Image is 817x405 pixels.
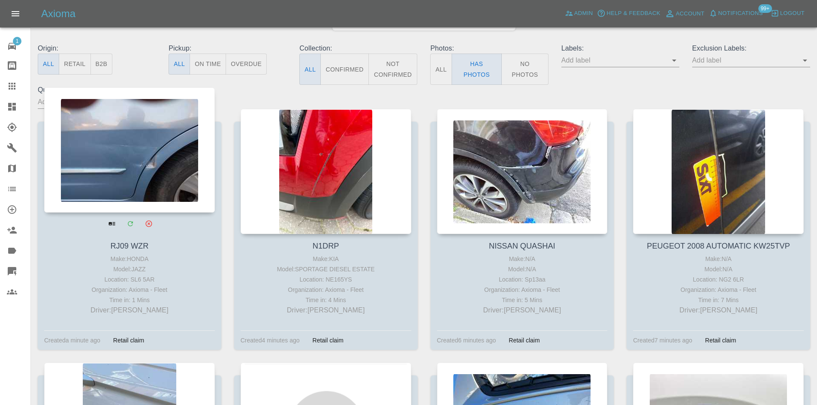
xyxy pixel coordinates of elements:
input: Add label [692,54,797,67]
div: Organization: Axioma - Fleet [635,285,802,295]
a: N1DRP [313,242,339,250]
div: Created 4 minutes ago [241,335,300,345]
div: Model: SPORTAGE DIESEL ESTATE [243,264,409,274]
span: 1 [13,37,21,45]
button: Not Confirmed [368,54,418,85]
p: Quoters: [38,85,156,95]
p: Origin: [38,43,156,54]
span: Notifications [718,9,763,18]
div: Organization: Axioma - Fleet [46,285,213,295]
p: Exclusion Labels: [692,43,810,54]
div: Location: NG2 6LR [635,274,802,285]
a: Modify [121,215,139,232]
h5: Axioma [41,7,75,21]
input: Add quoter [38,95,143,108]
div: Time in: 5 Mins [439,295,606,305]
button: Open [668,54,680,66]
p: Driver: [PERSON_NAME] [243,305,409,315]
button: Has Photos [452,54,502,85]
a: PEUGEOT 2008 AUTOMATIC KW25TVP [647,242,790,250]
p: Labels: [561,43,679,54]
div: Model: JAZZ [46,264,213,274]
div: Location: SL6 5AR [46,274,213,285]
button: Confirmed [320,54,368,85]
button: All [299,54,321,85]
button: B2B [90,54,113,75]
p: Pickup: [169,43,286,54]
input: Add label [561,54,666,67]
a: NISSAN QUASHAI [489,242,555,250]
button: On Time [190,54,226,75]
div: Make: HONDA [46,254,213,264]
div: Retail claim [306,335,350,345]
div: Organization: Axioma - Fleet [439,285,606,295]
span: Help & Feedback [606,9,660,18]
div: Time in: 1 Mins [46,295,213,305]
div: Make: KIA [243,254,409,264]
button: Logout [769,7,807,20]
button: Retail [59,54,90,75]
button: Notifications [707,7,765,20]
div: Make: N/A [635,254,802,264]
button: No Photos [501,54,549,85]
div: Created a minute ago [44,335,100,345]
a: RJ09 WZR [110,242,148,250]
div: Location: NE165YS [243,274,409,285]
p: Driver: [PERSON_NAME] [439,305,606,315]
button: Archive [140,215,157,232]
span: 99+ [758,4,772,13]
span: Admin [574,9,593,18]
div: Organization: Axioma - Fleet [243,285,409,295]
button: All [169,54,190,75]
div: Created 7 minutes ago [633,335,692,345]
p: Collection: [299,43,417,54]
p: Photos: [430,43,548,54]
button: All [430,54,452,85]
button: Open [799,54,811,66]
button: Help & Feedback [595,7,662,20]
button: All [38,54,59,75]
span: Account [676,9,705,19]
div: Created 6 minutes ago [437,335,496,345]
a: Admin [563,7,595,20]
div: Time in: 7 Mins [635,295,802,305]
div: Retail claim [107,335,151,345]
div: Retail claim [502,335,546,345]
span: Logout [780,9,805,18]
div: Model: N/A [635,264,802,274]
div: Location: Sp13aa [439,274,606,285]
a: View [103,215,121,232]
button: Open drawer [5,3,26,24]
div: Time in: 4 Mins [243,295,409,305]
p: Driver: [PERSON_NAME] [635,305,802,315]
a: Account [663,7,707,21]
p: Driver: [PERSON_NAME] [46,305,213,315]
button: Overdue [226,54,267,75]
div: Model: N/A [439,264,606,274]
div: Make: N/A [439,254,606,264]
div: Retail claim [699,335,742,345]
